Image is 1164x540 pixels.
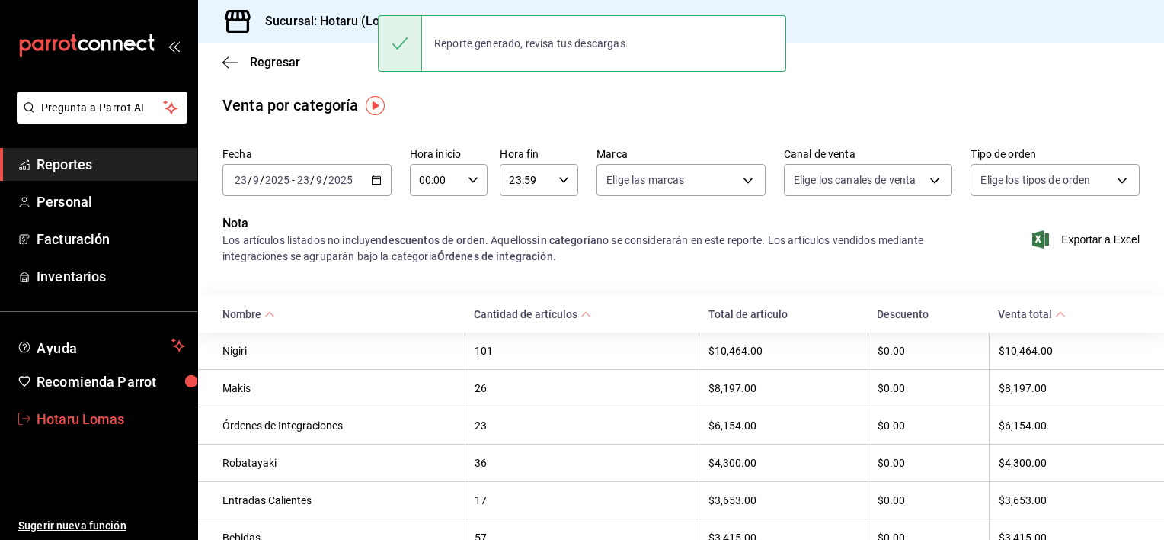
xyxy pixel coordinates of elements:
[222,345,456,357] div: Nigiri
[222,233,952,265] div: Los artículos listados no incluyen . Aquellos no se considerarán en este reporte. Los artículos v...
[878,419,980,432] div: $0.00
[310,174,315,186] span: /
[222,55,300,69] button: Regresar
[253,12,408,31] h3: Sucursal: Hotaru (Lomas)
[606,172,684,188] span: Elige las marcas
[328,174,353,186] input: ----
[878,494,980,506] div: $0.00
[999,419,1140,432] div: $6,154.00
[37,191,185,212] span: Personal
[708,494,858,506] div: $3,653.00
[475,494,690,506] div: 17
[37,371,185,392] span: Recomienda Parrot
[252,174,260,186] input: --
[708,382,858,394] div: $8,197.00
[234,174,248,186] input: --
[260,174,264,186] span: /
[315,174,323,186] input: --
[382,234,485,246] strong: descuentos de orden
[410,149,488,159] label: Hora inicio
[250,55,300,69] span: Regresar
[500,149,578,159] label: Hora fin
[980,172,1090,188] span: Elige los tipos de orden
[1035,230,1140,249] button: Exportar a Excel
[37,266,185,287] span: Inventarios
[708,308,859,320] div: Total de artículo
[596,149,766,159] label: Marca
[474,308,591,320] span: Cantidad de artículos
[475,457,690,469] div: 36
[999,382,1140,394] div: $8,197.00
[708,345,858,357] div: $10,464.00
[248,174,252,186] span: /
[998,308,1052,320] div: Venta total
[878,457,980,469] div: $0.00
[877,308,980,320] div: Descuento
[168,40,180,52] button: open_drawer_menu
[878,345,980,357] div: $0.00
[794,172,916,188] span: Elige los canales de venta
[17,92,187,124] button: Pregunta a Parrot AI
[37,229,185,249] span: Facturación
[222,94,359,117] div: Venta por categoría
[784,149,953,159] label: Canal de venta
[222,419,456,432] div: Órdenes de Integraciones
[999,494,1140,506] div: $3,653.00
[708,419,858,432] div: $6,154.00
[474,308,577,320] div: Cantidad de artículos
[11,111,187,127] a: Pregunta a Parrot AI
[222,149,392,159] label: Fecha
[41,100,164,116] span: Pregunta a Parrot AI
[37,336,165,355] span: Ayuda
[475,345,690,357] div: 101
[708,457,858,469] div: $4,300.00
[999,457,1140,469] div: $4,300.00
[222,457,456,469] div: Robatayaki
[878,382,980,394] div: $0.00
[222,308,261,320] div: Nombre
[999,345,1140,357] div: $10,464.00
[37,154,185,175] span: Reportes
[222,214,952,233] p: Nota
[296,174,310,186] input: --
[475,382,690,394] div: 26
[222,382,456,394] div: Makis
[222,494,456,506] div: Entradas Calientes
[971,149,1140,159] label: Tipo de orden
[37,409,185,429] span: Hotaru Lomas
[422,27,641,60] div: Reporte generado, revisa tus descargas.
[292,174,295,186] span: -
[264,174,290,186] input: ----
[532,234,596,246] strong: sin categoría
[998,308,1066,320] span: Venta total
[18,518,185,534] span: Sugerir nueva función
[222,308,275,320] span: Nombre
[366,96,385,115] img: Tooltip marker
[323,174,328,186] span: /
[437,250,556,262] strong: Órdenes de integración.
[475,419,690,432] div: 23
